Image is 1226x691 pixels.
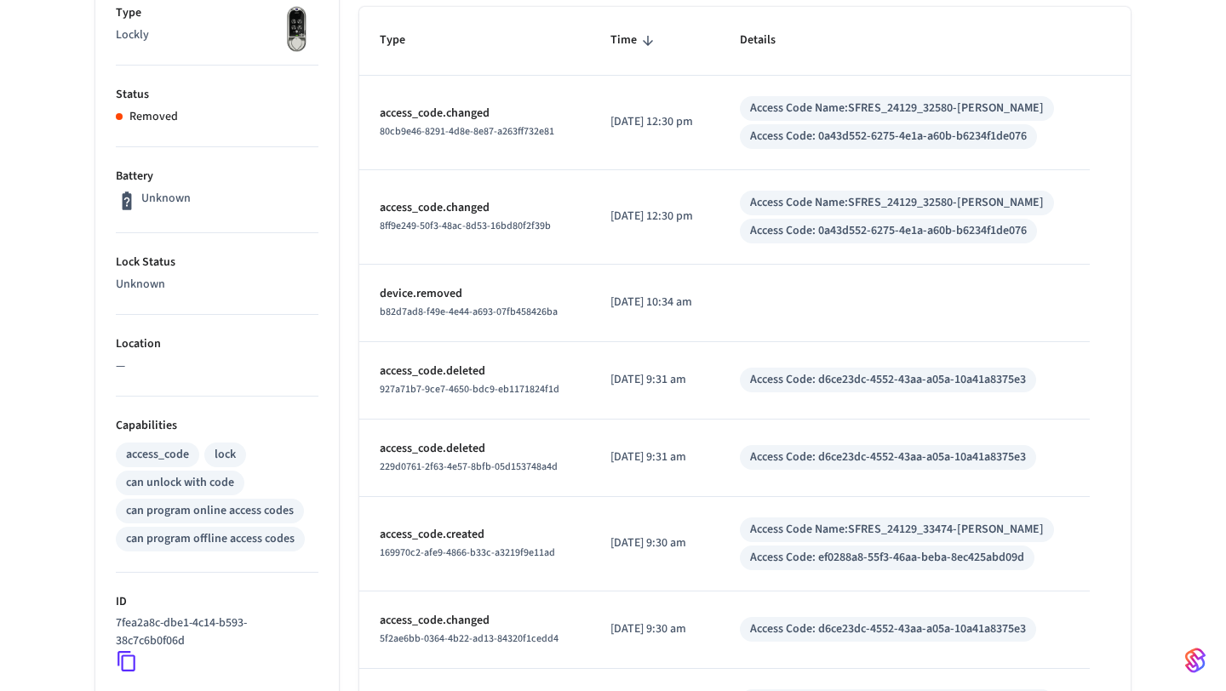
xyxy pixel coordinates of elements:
div: Access Code Name: SFRES_24129_32580-[PERSON_NAME] [750,194,1044,212]
p: Type [116,4,318,22]
div: Access Code: d6ce23dc-4552-43aa-a05a-10a41a8375e3 [750,620,1026,638]
p: access_code.changed [380,199,570,217]
span: 80cb9e46-8291-4d8e-8e87-a263ff732e81 [380,124,554,139]
p: [DATE] 9:30 am [610,534,698,552]
span: Time [610,27,659,54]
span: 8ff9e249-50f3-48ac-8d53-16bd80f2f39b [380,219,551,233]
p: — [116,357,318,375]
p: 7fea2a8c-dbe1-4c14-b593-38c7c6b0f06d [116,614,312,650]
p: access_code.deleted [380,363,570,380]
div: Access Code Name: SFRES_24129_32580-[PERSON_NAME] [750,100,1044,117]
p: [DATE] 12:30 pm [610,113,698,131]
p: Unknown [141,190,191,208]
p: Lockly [116,26,318,44]
div: Access Code: 0a43d552-6275-4e1a-a60b-b6234f1de076 [750,128,1027,146]
div: can program offline access codes [126,530,295,548]
p: ID [116,593,318,611]
p: [DATE] 9:31 am [610,371,698,389]
img: Lockly Vision Lock, Front [276,4,318,55]
p: device.removed [380,285,570,303]
p: Removed [129,108,178,126]
div: lock [215,446,236,464]
span: 229d0761-2f63-4e57-8bfb-05d153748a4d [380,460,558,474]
img: SeamLogoGradient.69752ec5.svg [1185,647,1206,674]
p: access_code.changed [380,105,570,123]
p: Battery [116,168,318,186]
p: access_code.deleted [380,440,570,458]
p: Location [116,335,318,353]
div: Access Code: d6ce23dc-4552-43aa-a05a-10a41a8375e3 [750,448,1026,466]
span: b82d7ad8-f49e-4e44-a693-07fb458426ba [380,305,558,319]
p: access_code.changed [380,612,570,630]
p: Lock Status [116,254,318,271]
p: Status [116,86,318,104]
div: Access Code: ef0288a8-55f3-46aa-beba-8ec425abd09d [750,549,1024,567]
p: Capabilities [116,417,318,435]
div: can program online access codes [126,502,294,520]
span: Type [380,27,427,54]
span: Details [740,27,798,54]
span: 5f2ae6bb-0364-4b22-ad13-84320f1cedd4 [380,631,559,646]
p: access_code.created [380,526,570,544]
p: [DATE] 9:30 am [610,620,698,638]
div: Access Code: 0a43d552-6275-4e1a-a60b-b6234f1de076 [750,222,1027,240]
span: 169970c2-afe9-4866-b33c-a3219f9e11ad [380,545,555,560]
p: Unknown [116,276,318,294]
div: Access Code: d6ce23dc-4552-43aa-a05a-10a41a8375e3 [750,371,1026,389]
div: can unlock with code [126,474,234,492]
span: 927a71b7-9ce7-4650-bdc9-eb1171824f1d [380,382,559,397]
p: [DATE] 9:31 am [610,448,698,466]
div: access_code [126,446,189,464]
div: Access Code Name: SFRES_24129_33474-[PERSON_NAME] [750,521,1044,539]
p: [DATE] 12:30 pm [610,208,698,226]
p: [DATE] 10:34 am [610,294,698,311]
